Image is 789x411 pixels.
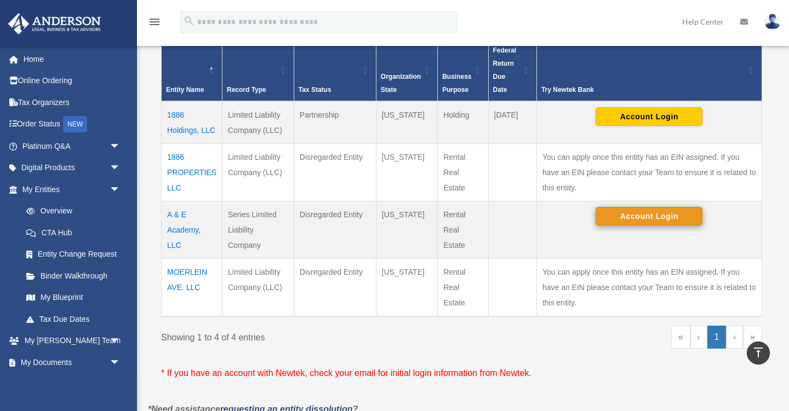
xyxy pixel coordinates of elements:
[747,341,770,364] a: vertical_align_top
[294,258,376,316] td: Disregarded Entity
[8,48,137,70] a: Home
[227,86,266,94] span: Record Type
[110,330,131,352] span: arrow_drop_down
[15,222,131,244] a: CTA Hub
[161,326,454,345] div: Showing 1 to 4 of 4 entries
[110,373,131,396] span: arrow_drop_down
[148,19,161,28] a: menu
[222,201,294,258] td: Series Limited Liability Company
[438,258,488,316] td: Rental Real Estate
[110,135,131,158] span: arrow_drop_down
[166,86,204,94] span: Entity Name
[63,116,87,132] div: NEW
[488,101,536,144] td: [DATE]
[299,86,331,94] span: Tax Status
[671,326,690,349] a: First
[148,15,161,28] i: menu
[15,244,131,265] a: Entity Change Request
[596,107,702,126] button: Account Login
[8,91,137,113] a: Tax Organizers
[15,265,131,287] a: Binder Walkthrough
[294,143,376,201] td: Disregarded Entity
[752,346,765,359] i: vertical_align_top
[376,39,437,101] th: Organization State: Activate to sort
[376,143,437,201] td: [US_STATE]
[162,201,222,258] td: A & E Academy, LLC
[438,101,488,144] td: Holding
[222,39,294,101] th: Record Type: Activate to sort
[15,287,131,309] a: My Blueprint
[438,39,488,101] th: Business Purpose: Activate to sort
[162,258,222,316] td: MOERLEIN AVE. LLC
[222,258,294,316] td: Limited Liability Company (LLC)
[536,258,762,316] td: You can apply once this entity has an EIN assigned. If you have an EIN please contact your Team t...
[222,101,294,144] td: Limited Liability Company (LLC)
[690,326,707,349] a: Previous
[110,157,131,180] span: arrow_drop_down
[161,366,762,381] p: * If you have an account with Newtek, check your email for initial login information from Newtek.
[5,13,104,34] img: Anderson Advisors Platinum Portal
[438,143,488,201] td: Rental Real Estate
[764,14,781,30] img: User Pic
[162,101,222,144] td: 1886 Holdings, LLC
[8,178,131,200] a: My Entitiesarrow_drop_down
[183,15,195,27] i: search
[442,73,471,94] span: Business Purpose
[222,143,294,201] td: Limited Liability Company (LLC)
[110,178,131,201] span: arrow_drop_down
[294,101,376,144] td: Partnership
[8,135,137,157] a: Platinum Q&Aarrow_drop_down
[110,351,131,374] span: arrow_drop_down
[707,326,727,349] a: 1
[162,143,222,201] td: 1886 PROPERTIES LLC
[376,201,437,258] td: [US_STATE]
[8,157,137,179] a: Digital Productsarrow_drop_down
[488,39,536,101] th: Federal Return Due Date: Activate to sort
[294,201,376,258] td: Disregarded Entity
[536,39,762,101] th: Try Newtek Bank : Activate to sort
[541,83,745,96] div: Try Newtek Bank
[294,39,376,101] th: Tax Status: Activate to sort
[381,73,421,94] span: Organization State
[15,200,126,222] a: Overview
[15,308,131,330] a: Tax Due Dates
[596,111,702,120] a: Account Login
[493,47,517,94] span: Federal Return Due Date
[438,201,488,258] td: Rental Real Estate
[376,258,437,316] td: [US_STATE]
[8,351,137,373] a: My Documentsarrow_drop_down
[726,326,743,349] a: Next
[8,330,137,352] a: My [PERSON_NAME] Teamarrow_drop_down
[596,211,702,219] a: Account Login
[596,207,702,225] button: Account Login
[8,113,137,136] a: Order StatusNEW
[536,143,762,201] td: You can apply once this entity has an EIN assigned. If you have an EIN please contact your Team t...
[8,70,137,92] a: Online Ordering
[743,326,762,349] a: Last
[162,39,222,101] th: Entity Name: Activate to invert sorting
[376,101,437,144] td: [US_STATE]
[8,373,137,395] a: Online Learningarrow_drop_down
